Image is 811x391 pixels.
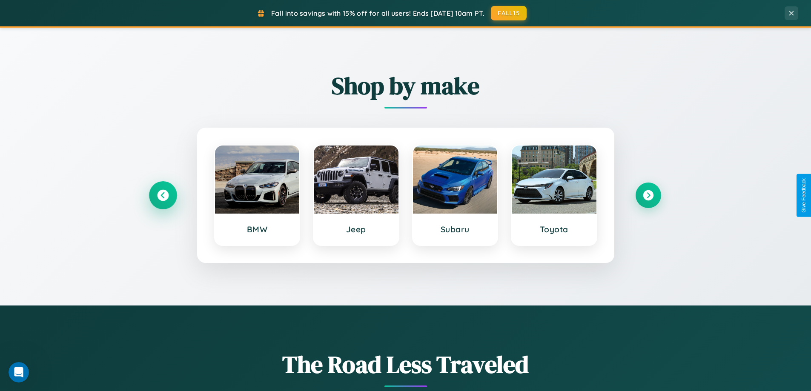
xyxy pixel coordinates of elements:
[520,224,588,234] h3: Toyota
[491,6,527,20] button: FALL15
[801,178,807,213] div: Give Feedback
[421,224,489,234] h3: Subaru
[9,362,29,382] iframe: Intercom live chat
[322,224,390,234] h3: Jeep
[150,348,661,381] h1: The Road Less Traveled
[224,224,291,234] h3: BMW
[271,9,484,17] span: Fall into savings with 15% off for all users! Ends [DATE] 10am PT.
[150,69,661,102] h2: Shop by make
